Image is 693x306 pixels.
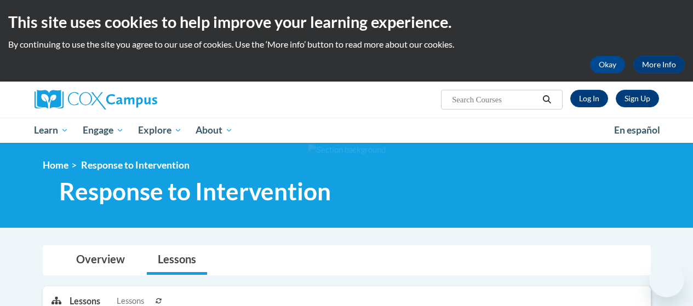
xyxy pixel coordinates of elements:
[633,56,685,73] a: More Info
[83,124,124,137] span: Engage
[43,159,68,171] a: Home
[8,38,685,50] p: By continuing to use the site you agree to our use of cookies. Use the ‘More info’ button to read...
[649,262,684,297] iframe: Button to launch messaging window
[34,124,68,137] span: Learn
[35,90,232,109] a: Cox Campus
[131,118,189,143] a: Explore
[188,118,240,143] a: About
[59,177,331,206] span: Response to Intervention
[147,246,207,275] a: Lessons
[570,90,608,107] a: Log In
[451,93,539,106] input: Search Courses
[81,159,190,171] span: Response to Intervention
[590,56,625,73] button: Okay
[65,246,136,275] a: Overview
[26,118,667,143] div: Main menu
[616,90,659,107] a: Register
[138,124,182,137] span: Explore
[539,93,555,106] button: Search
[35,90,157,109] img: Cox Campus
[27,118,76,143] a: Learn
[607,119,667,142] a: En español
[8,11,685,33] h2: This site uses cookies to help improve your learning experience.
[614,124,660,136] span: En español
[308,144,386,156] img: Section background
[76,118,131,143] a: Engage
[196,124,233,137] span: About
